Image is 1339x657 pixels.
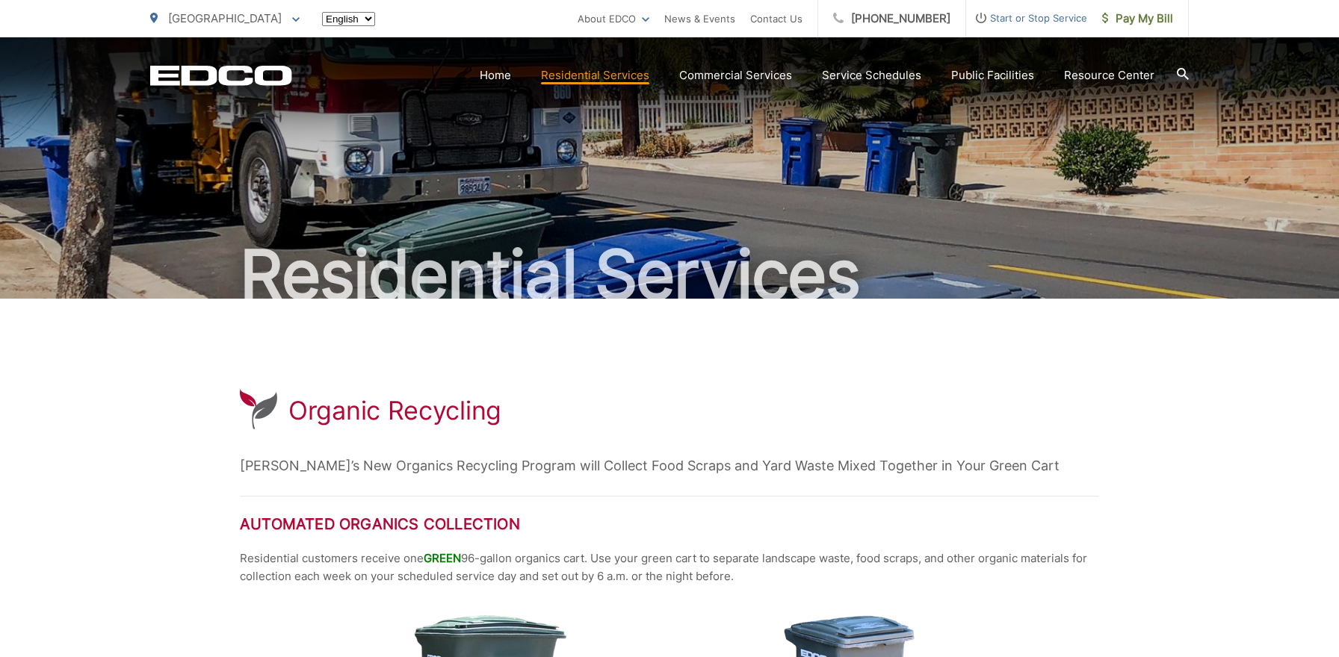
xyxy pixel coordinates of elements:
span: [GEOGRAPHIC_DATA] [168,11,282,25]
a: Commercial Services [679,66,792,84]
a: Residential Services [541,66,649,84]
span: Pay My Bill [1102,10,1173,28]
h2: Automated Organics Collection [240,515,1099,533]
a: News & Events [664,10,735,28]
p: Residential customers receive one 96-gallon organics cart. Use your green cart to separate landsc... [240,549,1099,585]
a: Contact Us [750,10,803,28]
a: Public Facilities [951,66,1034,84]
h2: Residential Services [150,237,1189,312]
a: About EDCO [578,10,649,28]
select: Select a language [322,12,375,26]
a: Service Schedules [822,66,921,84]
a: EDCD logo. Return to the homepage. [150,65,292,86]
p: [PERSON_NAME]’s New Organics Recycling Program will Collect Food Scraps and Yard Waste Mixed Toge... [240,455,1099,477]
a: Resource Center [1064,66,1154,84]
h1: Organic Recycling [288,396,501,426]
a: Home [480,66,511,84]
span: GREEN [424,551,461,565]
